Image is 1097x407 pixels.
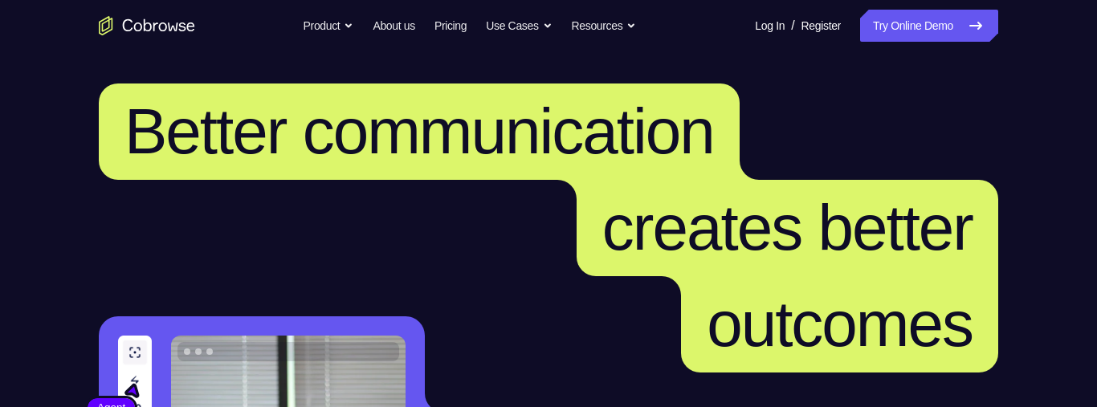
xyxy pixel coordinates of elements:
a: About us [373,10,414,42]
a: Go to the home page [99,16,195,35]
button: Resources [572,10,637,42]
a: Register [801,10,841,42]
a: Log In [755,10,785,42]
button: Use Cases [486,10,552,42]
span: / [791,16,794,35]
button: Product [304,10,354,42]
span: creates better [602,192,973,263]
span: Better communication [124,96,714,167]
span: outcomes [707,288,973,360]
a: Try Online Demo [860,10,998,42]
a: Pricing [434,10,467,42]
